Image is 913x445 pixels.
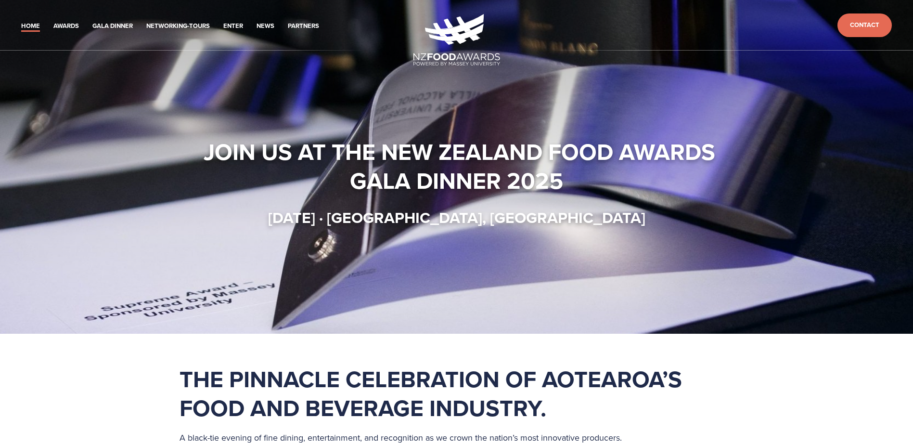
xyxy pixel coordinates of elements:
[837,13,892,37] a: Contact
[146,21,210,32] a: Networking-Tours
[268,206,645,229] strong: [DATE] · [GEOGRAPHIC_DATA], [GEOGRAPHIC_DATA]
[223,21,243,32] a: Enter
[180,365,734,422] h1: The pinnacle celebration of Aotearoa’s food and beverage industry.
[288,21,319,32] a: Partners
[53,21,79,32] a: Awards
[257,21,274,32] a: News
[21,21,40,32] a: Home
[92,21,133,32] a: Gala Dinner
[204,135,721,197] strong: Join us at the New Zealand Food Awards Gala Dinner 2025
